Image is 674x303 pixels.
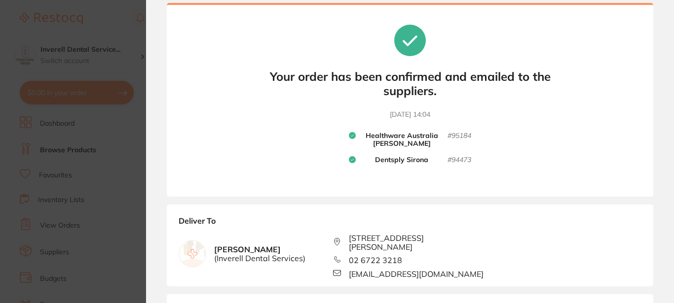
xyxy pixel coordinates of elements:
[390,110,430,120] time: [DATE] 14:04
[349,269,484,278] span: [EMAIL_ADDRESS][DOMAIN_NAME]
[356,132,448,148] b: Healthware Australia [PERSON_NAME]
[375,156,428,165] b: Dentsply Sirona
[214,254,305,263] span: ( Inverell Dental Services )
[262,69,558,98] b: Your order has been confirmed and emailed to the suppliers.
[214,245,305,263] b: [PERSON_NAME]
[179,216,641,234] b: Deliver To
[349,234,487,252] span: [STREET_ADDRESS][PERSON_NAME]
[448,156,471,165] small: # 94473
[179,240,206,267] img: empty.jpg
[448,132,471,148] small: # 95184
[349,256,402,265] span: 02 6722 3218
